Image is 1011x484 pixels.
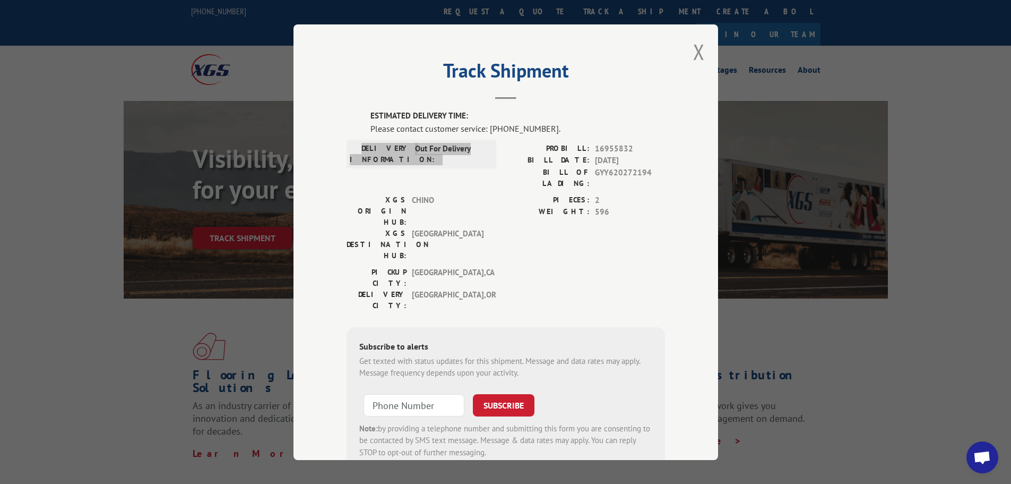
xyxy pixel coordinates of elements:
[966,441,998,473] div: Open chat
[506,155,590,167] label: BILL DATE:
[595,155,665,167] span: [DATE]
[412,194,483,227] span: CHINO
[350,142,410,165] label: DELIVERY INFORMATION:
[506,194,590,206] label: PIECES:
[595,142,665,155] span: 16955832
[347,63,665,83] h2: Track Shipment
[506,142,590,155] label: PROBILL:
[412,227,483,261] span: [GEOGRAPHIC_DATA]
[412,288,483,311] span: [GEOGRAPHIC_DATA] , OR
[595,206,665,218] span: 596
[506,166,590,189] label: BILL OF LADING:
[364,394,464,416] input: Phone Number
[347,194,407,227] label: XGS ORIGIN HUB:
[359,423,378,433] strong: Note:
[370,122,665,134] div: Please contact customer service: [PHONE_NUMBER].
[359,339,652,355] div: Subscribe to alerts
[693,38,705,66] button: Close modal
[347,288,407,311] label: DELIVERY CITY:
[370,110,665,122] label: ESTIMATED DELIVERY TIME:
[415,142,487,165] span: Out For Delivery
[412,266,483,288] span: [GEOGRAPHIC_DATA] , CA
[595,194,665,206] span: 2
[347,227,407,261] label: XGS DESTINATION HUB:
[506,206,590,218] label: WEIGHT:
[359,355,652,379] div: Get texted with status updates for this shipment. Message and data rates may apply. Message frequ...
[347,266,407,288] label: PICKUP CITY:
[473,394,534,416] button: SUBSCRIBE
[359,422,652,458] div: by providing a telephone number and submitting this form you are consenting to be contacted by SM...
[595,166,665,189] span: GYY620272194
